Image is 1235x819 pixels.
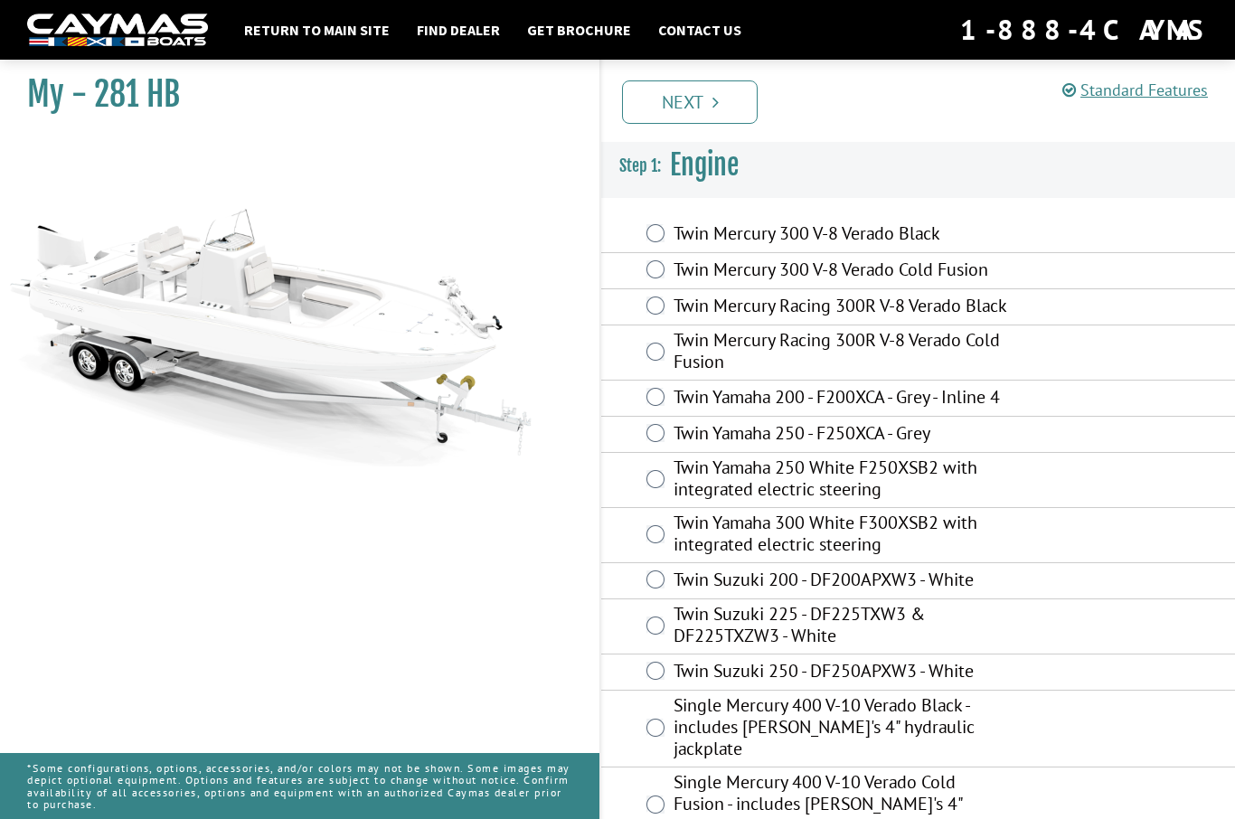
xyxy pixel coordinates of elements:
a: Standard Features [1062,80,1208,100]
label: Single Mercury 400 V-10 Verado Black - includes [PERSON_NAME]'s 4" hydraulic jackplate [674,694,1011,764]
a: Next [622,80,758,124]
p: *Some configurations, options, accessories, and/or colors may not be shown. Some images may depic... [27,753,572,819]
h3: Engine [601,132,1235,199]
a: Find Dealer [408,18,509,42]
label: Twin Yamaha 250 - F250XCA - Grey [674,422,1011,448]
label: Twin Suzuki 250 - DF250APXW3 - White [674,660,1011,686]
h1: My - 281 HB [27,74,554,115]
a: Contact Us [649,18,750,42]
label: Twin Suzuki 200 - DF200APXW3 - White [674,569,1011,595]
a: Return to main site [235,18,399,42]
a: Get Brochure [518,18,640,42]
label: Twin Mercury Racing 300R V-8 Verado Black [674,295,1011,321]
label: Twin Mercury 300 V-8 Verado Cold Fusion [674,259,1011,285]
label: Twin Suzuki 225 - DF225TXW3 & DF225TXZW3 - White [674,603,1011,651]
ul: Pagination [617,78,1235,124]
label: Twin Mercury 300 V-8 Verado Black [674,222,1011,249]
label: Twin Yamaha 200 - F200XCA - Grey - Inline 4 [674,386,1011,412]
label: Twin Yamaha 300 White F300XSB2 with integrated electric steering [674,512,1011,560]
label: Twin Yamaha 250 White F250XSB2 with integrated electric steering [674,457,1011,504]
img: white-logo-c9c8dbefe5ff5ceceb0f0178aa75bf4bb51f6bca0971e226c86eb53dfe498488.png [27,14,208,47]
div: 1-888-4CAYMAS [960,10,1208,50]
label: Twin Mercury Racing 300R V-8 Verado Cold Fusion [674,329,1011,377]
